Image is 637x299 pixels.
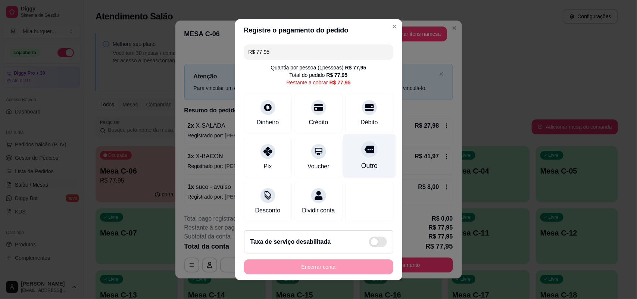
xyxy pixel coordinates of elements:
header: Registre o pagamento do pedido [235,19,402,41]
div: Dividir conta [302,206,335,215]
div: R$ 77,95 [330,79,351,86]
div: Desconto [255,206,281,215]
div: R$ 77,95 [327,71,348,79]
div: Pix [263,162,272,171]
h2: Taxa de serviço desabilitada [250,237,331,246]
div: Restante a cobrar [286,79,350,86]
div: Voucher [307,162,330,171]
div: Outro [361,161,377,171]
input: Ex.: hambúrguer de cordeiro [249,44,389,59]
div: Quantia por pessoa ( 1 pessoas) [271,64,366,71]
div: Débito [360,118,378,127]
div: Crédito [309,118,328,127]
div: Dinheiro [257,118,279,127]
button: Close [389,21,401,32]
div: Total do pedido [290,71,348,79]
div: R$ 77,95 [345,64,366,71]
